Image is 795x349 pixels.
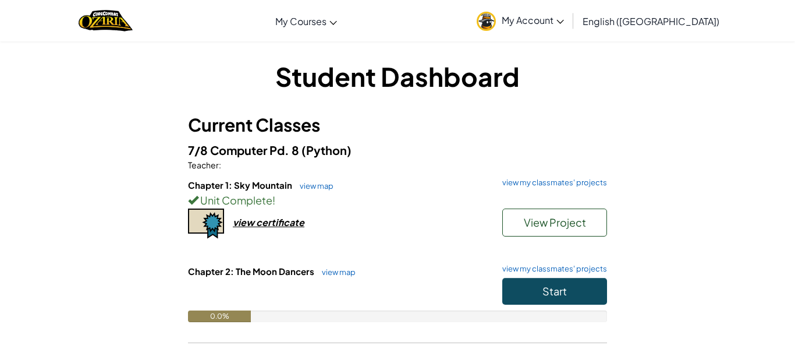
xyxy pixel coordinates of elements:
[188,112,607,138] h3: Current Classes
[188,58,607,94] h1: Student Dashboard
[188,209,224,239] img: certificate-icon.png
[496,265,607,273] a: view my classmates' projects
[79,9,133,33] img: Home
[477,12,496,31] img: avatar
[294,181,333,191] a: view map
[219,160,221,170] span: :
[275,15,326,27] span: My Courses
[301,143,352,157] span: (Python)
[188,143,301,157] span: 7/8 Computer Pd. 8
[542,284,567,298] span: Start
[269,5,343,37] a: My Courses
[188,216,304,228] a: view certificate
[79,9,133,33] a: Ozaria by CodeCombat logo
[524,216,586,229] span: View Project
[198,193,272,207] span: Unit Complete
[272,193,275,207] span: !
[496,179,607,186] a: view my classmates' projects
[188,266,316,277] span: Chapter 2: The Moon Dancers
[471,2,570,39] a: My Account
[502,209,607,237] button: View Project
[502,278,607,305] button: Start
[188,311,251,322] div: 0.0%
[502,14,564,26] span: My Account
[583,15,719,27] span: English ([GEOGRAPHIC_DATA])
[233,216,304,228] div: view certificate
[188,179,294,191] span: Chapter 1: Sky Mountain
[316,267,356,277] a: view map
[188,160,219,170] span: Teacher
[577,5,725,37] a: English ([GEOGRAPHIC_DATA])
